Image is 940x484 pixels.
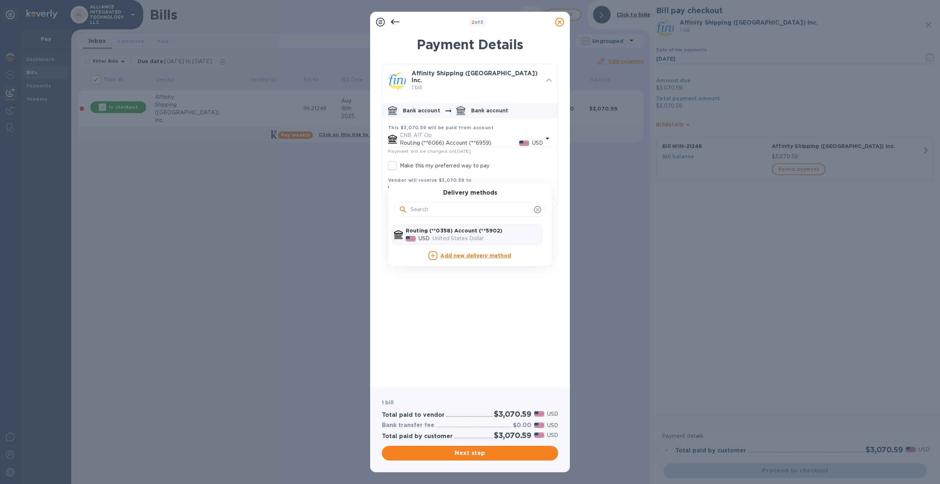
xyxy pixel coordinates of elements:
p: Routing (**6066) Account (**6959) [400,139,519,147]
p: USD [547,431,558,439]
p: CNB AIT Op [400,131,543,139]
p: Bank account [403,107,440,114]
h3: $0.00 [513,422,531,429]
span: Payment will be charged on [DATE] [388,148,471,154]
h2: $3,070.59 [494,409,531,419]
p: USD [547,422,558,429]
b: This $3,070.59 will be paid from account [388,125,493,130]
span: Next step [388,449,552,458]
h3: Delivery methods [443,189,497,196]
button: Next step [382,446,558,460]
p: USD [547,410,558,418]
h1: Payment Details [382,37,558,52]
p: United States Dollar [433,235,540,242]
b: 1 bill [382,400,394,405]
b: Vendor will receive $3,070.59 to [388,177,472,183]
b: Affinity Shipping ([GEOGRAPHIC_DATA]) Inc. [412,70,538,84]
b: Routing (**0358) Account (**5902) [406,228,502,234]
span: 2 [471,19,474,25]
p: Make this my preferred way to pay [400,162,489,170]
img: USD [519,141,529,146]
h3: Total paid to vendor [382,412,445,419]
p: 1 bill [412,84,540,91]
div: Affinity Shipping ([GEOGRAPHIC_DATA]) Inc. 1 bill [382,64,558,97]
h3: Bank transfer fee [382,422,434,429]
h2: $3,070.59 [494,431,531,440]
img: USD [406,236,416,241]
img: USD [534,423,544,428]
p: Bank account [471,107,509,114]
p: USD [419,235,430,242]
h3: Total paid by customer [382,433,453,440]
img: USD [534,411,544,416]
img: USD [534,433,544,438]
input: Search [411,204,531,215]
p: USD [532,139,543,147]
b: of 3 [471,19,484,25]
b: Add new delivery method [440,253,511,259]
div: default-method [382,100,558,208]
